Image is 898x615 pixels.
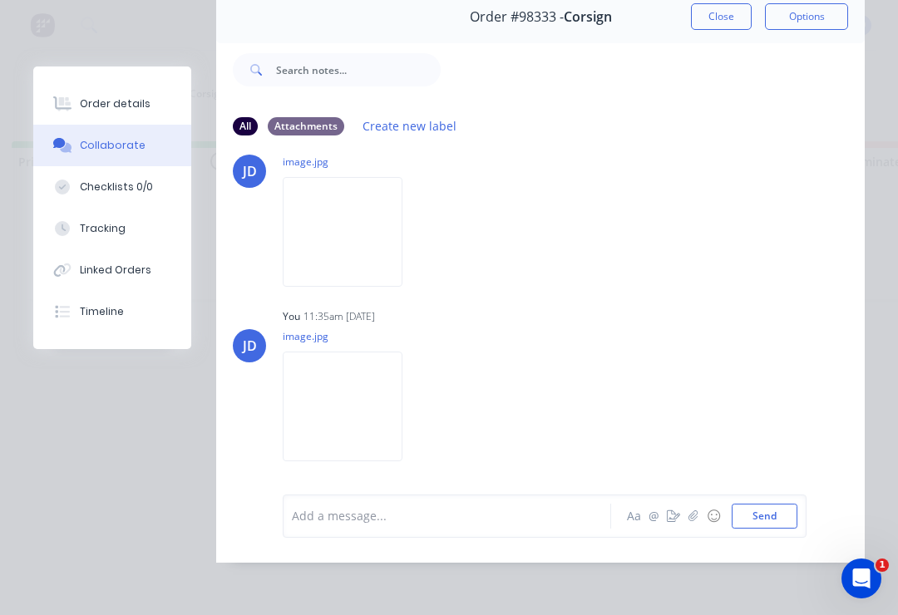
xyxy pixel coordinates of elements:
[470,9,564,25] span: Order #98333 -
[33,208,191,249] button: Tracking
[276,53,441,86] input: Search notes...
[732,504,797,529] button: Send
[243,161,257,181] div: JD
[80,263,151,278] div: Linked Orders
[644,506,664,526] button: @
[33,249,191,291] button: Linked Orders
[80,138,146,153] div: Collaborate
[33,166,191,208] button: Checklists 0/0
[80,221,126,236] div: Tracking
[80,96,150,111] div: Order details
[283,329,419,343] p: image.jpg
[564,9,612,25] span: Corsign
[283,155,419,169] p: image.jpg
[268,117,344,135] div: Attachments
[876,558,889,572] span: 1
[765,3,848,30] button: Options
[624,506,644,526] button: Aa
[303,309,375,324] div: 11:35am [DATE]
[691,3,752,30] button: Close
[283,309,300,324] div: You
[80,180,153,194] div: Checklists 0/0
[243,336,257,356] div: JD
[703,506,723,526] button: ☺
[80,304,124,319] div: Timeline
[33,83,191,125] button: Order details
[354,115,466,137] button: Create new label
[841,558,881,598] iframe: Intercom live chat
[33,291,191,332] button: Timeline
[33,125,191,166] button: Collaborate
[233,117,258,135] div: All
